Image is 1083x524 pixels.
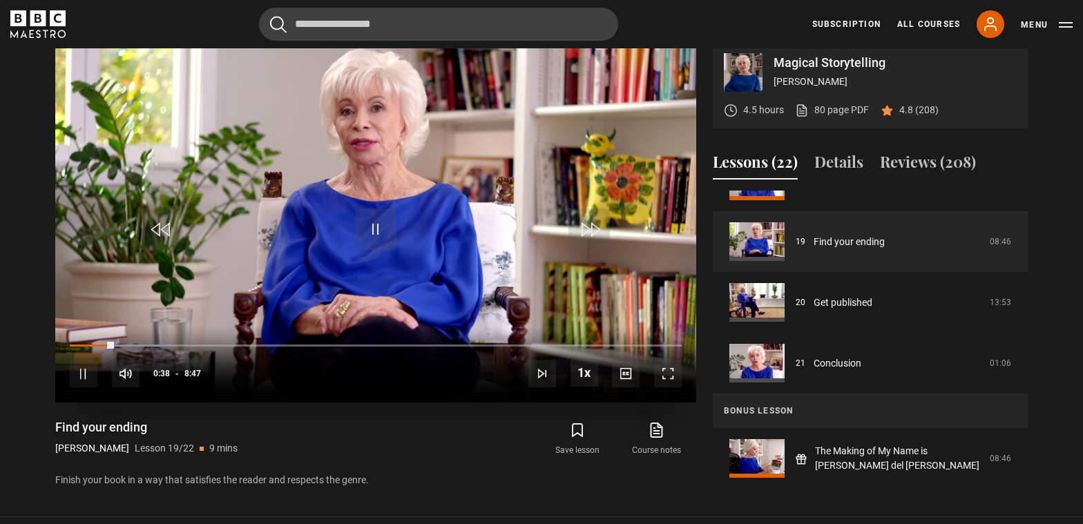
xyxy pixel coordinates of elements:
[812,18,881,30] a: Subscription
[880,151,976,179] button: Reviews (208)
[814,295,872,310] a: Get published
[184,361,201,386] span: 8:47
[528,360,556,387] button: Next Lesson
[55,42,696,402] video-js: Video Player
[814,151,863,179] button: Details
[70,345,682,347] div: Progress Bar
[571,359,598,387] button: Playback Rate
[724,405,1017,417] p: Bonus lesson
[1021,18,1073,32] button: Toggle navigation
[774,75,1017,89] p: [PERSON_NAME]
[713,151,798,179] button: Lessons (22)
[795,103,869,117] a: 80 page PDF
[538,419,617,459] button: Save lesson
[617,419,696,459] a: Course notes
[55,441,129,456] p: [PERSON_NAME]
[612,360,640,387] button: Captions
[259,8,618,41] input: Search
[899,103,939,117] p: 4.8 (208)
[175,369,179,378] span: -
[815,444,981,473] a: The Making of My Name is [PERSON_NAME] del [PERSON_NAME]
[209,441,238,456] p: 9 mins
[112,360,140,387] button: Mute
[897,18,960,30] a: All Courses
[814,235,885,249] a: Find your ending
[774,57,1017,69] p: Magical Storytelling
[153,361,170,386] span: 0:38
[270,16,287,33] button: Submit the search query
[55,419,238,436] h1: Find your ending
[654,360,682,387] button: Fullscreen
[814,356,861,371] a: Conclusion
[55,473,696,487] p: Finish your book in a way that satisfies the reader and respects the genre.
[743,103,784,117] p: 4.5 hours
[10,10,66,38] svg: BBC Maestro
[135,441,194,456] p: Lesson 19/22
[70,360,97,387] button: Pause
